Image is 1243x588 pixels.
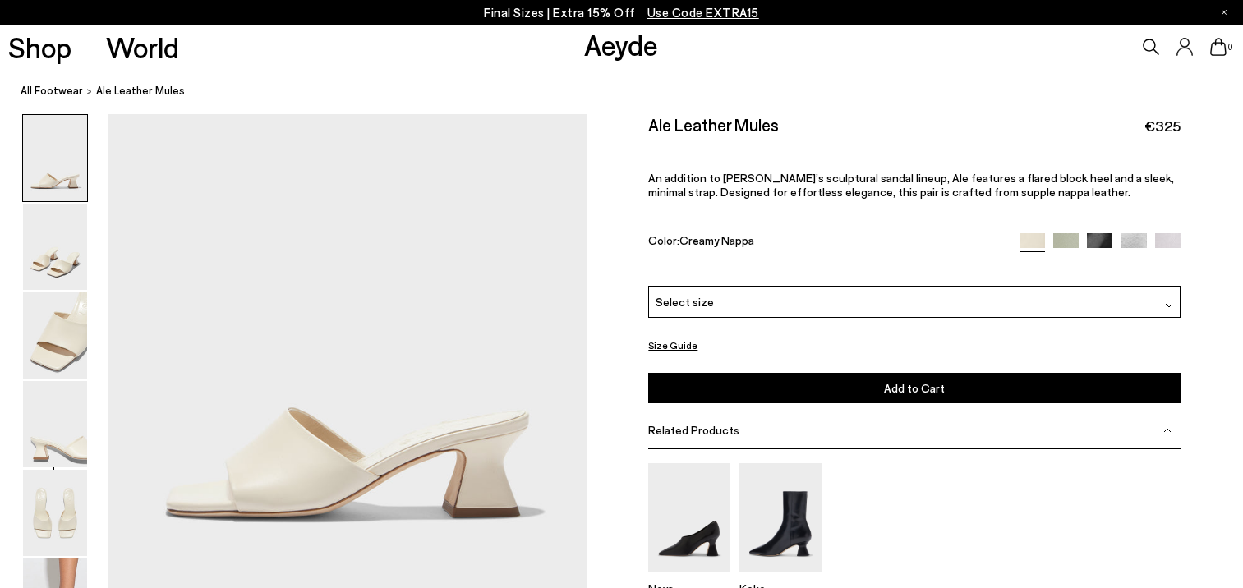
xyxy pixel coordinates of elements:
[1210,38,1227,56] a: 0
[21,69,1243,114] nav: breadcrumb
[679,233,754,247] span: Creamy Nappa
[21,82,83,99] a: All Footwear
[1144,116,1181,136] span: €325
[884,381,945,395] span: Add to Cart
[648,423,739,437] span: Related Products
[656,293,714,310] span: Select size
[584,27,658,62] a: Aeyde
[647,5,759,20] span: Navigate to /collections/ss25-final-sizes
[1227,43,1235,52] span: 0
[23,115,87,201] img: Ale Leather Mules - Image 1
[648,463,730,572] img: Nova Regal Pumps
[23,381,87,467] img: Ale Leather Mules - Image 4
[484,2,759,23] p: Final Sizes | Extra 15% Off
[106,33,179,62] a: World
[23,470,87,556] img: Ale Leather Mules - Image 5
[8,33,71,62] a: Shop
[1165,301,1173,310] img: svg%3E
[648,233,1001,252] div: Color:
[739,463,822,572] img: Koko Regal Heel Boots
[648,335,697,356] button: Size Guide
[648,171,1181,199] p: An addition to [PERSON_NAME]’s sculptural sandal lineup, Ale features a flared block heel and a s...
[1163,426,1172,434] img: svg%3E
[96,82,185,99] span: Ale Leather Mules
[648,373,1181,403] button: Add to Cart
[23,204,87,290] img: Ale Leather Mules - Image 2
[648,114,779,135] h2: Ale Leather Mules
[23,292,87,379] img: Ale Leather Mules - Image 3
